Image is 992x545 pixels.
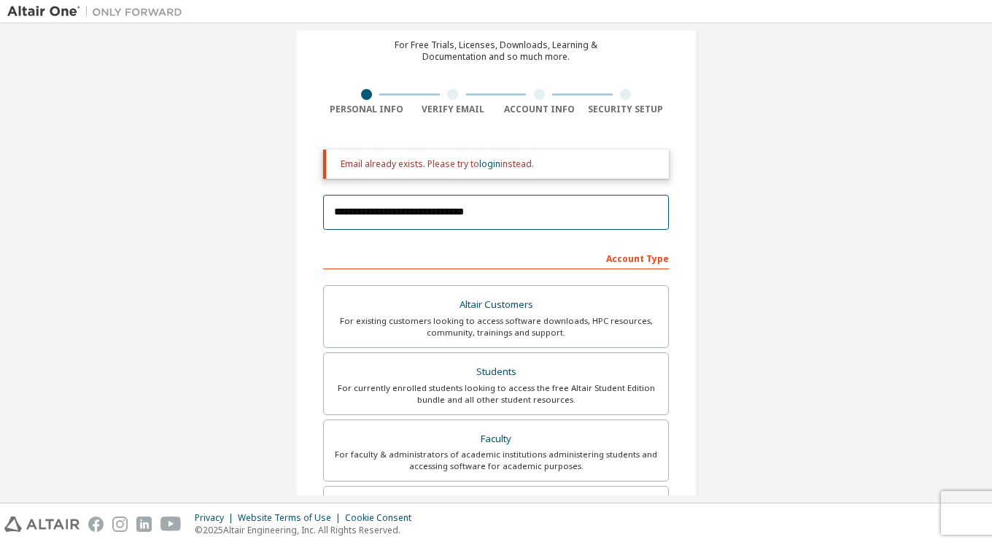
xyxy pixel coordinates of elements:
div: Create an Altair One Account [379,13,614,31]
div: Account Info [496,104,583,115]
img: youtube.svg [160,517,182,532]
img: Altair One [7,4,190,19]
div: Verify Email [410,104,497,115]
div: Email already exists. Please try to instead. [341,158,657,170]
div: Personal Info [323,104,410,115]
img: linkedin.svg [136,517,152,532]
div: Altair Customers [333,295,659,315]
div: Security Setup [583,104,670,115]
p: © 2025 Altair Engineering, Inc. All Rights Reserved. [195,524,420,536]
img: facebook.svg [88,517,104,532]
div: For currently enrolled students looking to access the free Altair Student Edition bundle and all ... [333,382,659,406]
div: Students [333,362,659,382]
div: Account Type [323,246,669,269]
div: Faculty [333,429,659,449]
div: For existing customers looking to access software downloads, HPC resources, community, trainings ... [333,315,659,339]
div: For faculty & administrators of academic institutions administering students and accessing softwa... [333,449,659,472]
img: instagram.svg [112,517,128,532]
div: Privacy [195,512,238,524]
img: altair_logo.svg [4,517,80,532]
a: login [479,158,500,170]
div: Website Terms of Use [238,512,345,524]
div: Cookie Consent [345,512,420,524]
div: For Free Trials, Licenses, Downloads, Learning & Documentation and so much more. [395,39,597,63]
